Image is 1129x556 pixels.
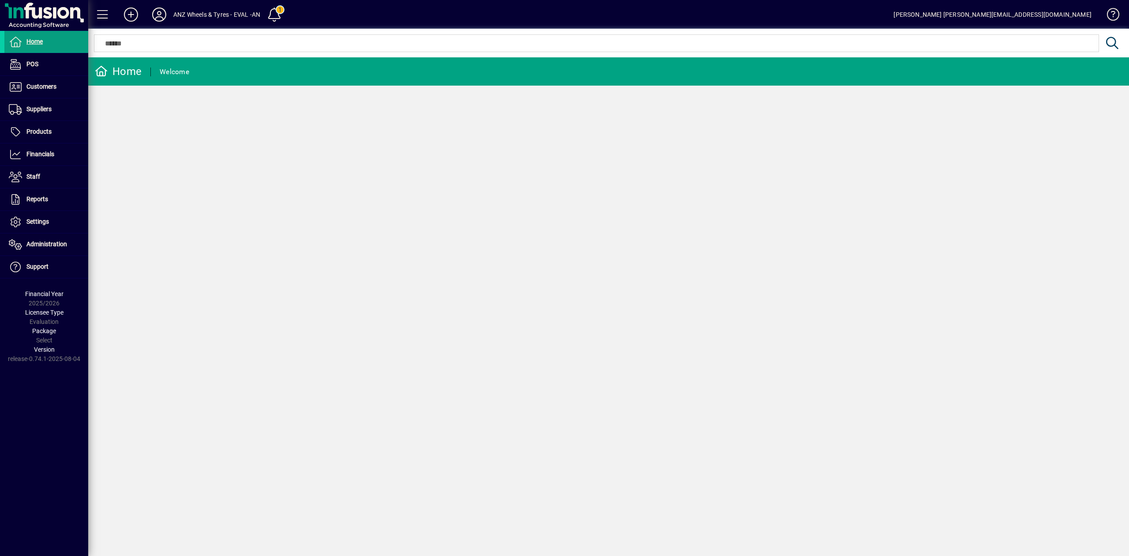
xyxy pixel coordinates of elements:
[25,290,64,297] span: Financial Year
[173,8,260,22] div: ANZ Wheels & Tyres - EVAL -AN
[1100,2,1118,30] a: Knowledge Base
[26,83,56,90] span: Customers
[4,256,88,278] a: Support
[4,121,88,143] a: Products
[145,7,173,23] button: Profile
[34,346,55,353] span: Version
[160,65,189,79] div: Welcome
[4,233,88,255] a: Administration
[26,38,43,45] span: Home
[4,166,88,188] a: Staff
[4,53,88,75] a: POS
[4,76,88,98] a: Customers
[26,128,52,135] span: Products
[26,240,67,248] span: Administration
[4,143,88,165] a: Financials
[95,64,142,79] div: Home
[26,105,52,113] span: Suppliers
[26,60,38,68] span: POS
[26,150,54,158] span: Financials
[117,7,145,23] button: Add
[25,309,64,316] span: Licensee Type
[4,211,88,233] a: Settings
[26,263,49,270] span: Support
[4,98,88,120] a: Suppliers
[4,188,88,210] a: Reports
[26,173,40,180] span: Staff
[32,327,56,334] span: Package
[26,218,49,225] span: Settings
[26,195,48,203] span: Reports
[893,8,1092,22] div: [PERSON_NAME] [PERSON_NAME][EMAIL_ADDRESS][DOMAIN_NAME]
